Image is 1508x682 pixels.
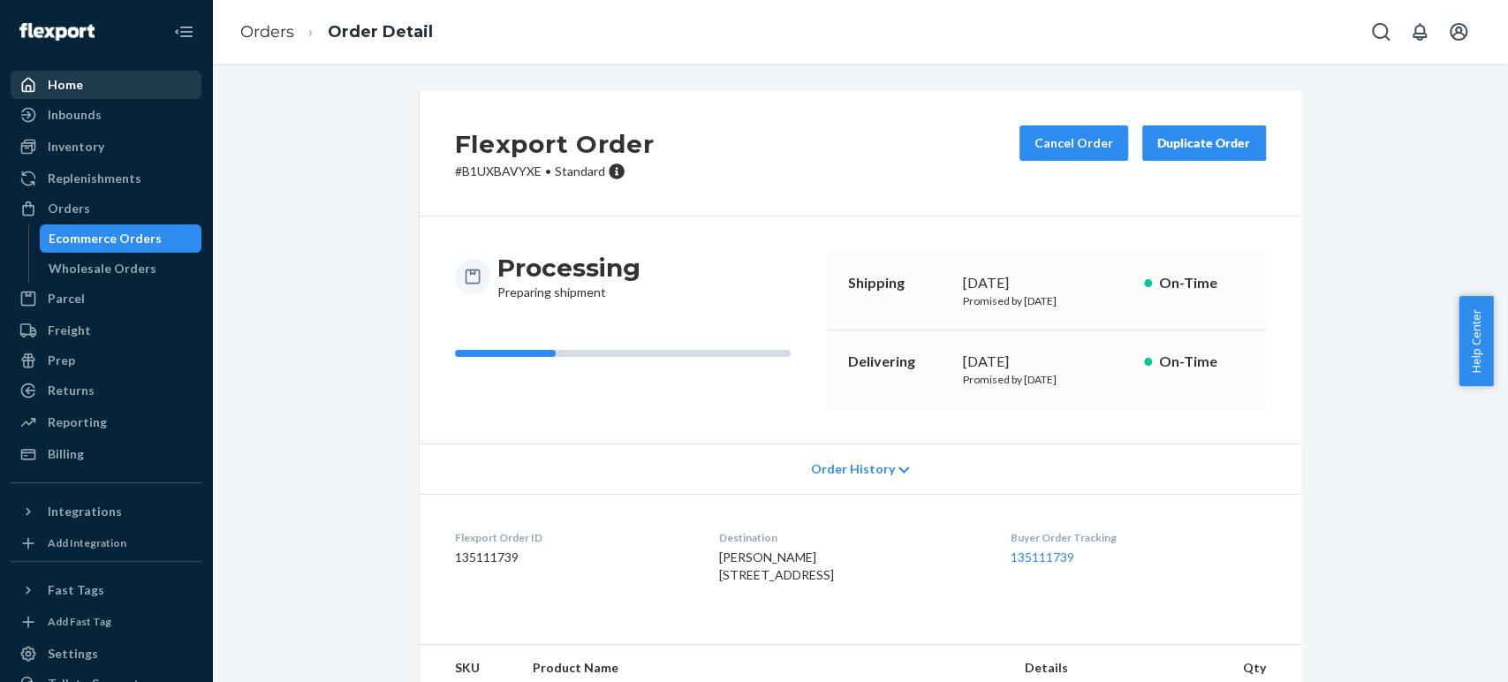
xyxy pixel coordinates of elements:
dt: Flexport Order ID [455,530,691,545]
dt: Destination [719,530,982,545]
a: Orders [240,22,294,42]
div: Add Fast Tag [48,614,111,629]
div: Duplicate Order [1157,134,1251,152]
a: Order Detail [328,22,433,42]
ol: breadcrumbs [226,6,447,58]
a: Add Integration [11,533,201,554]
div: Parcel [48,290,85,307]
a: Add Fast Tag [11,611,201,633]
p: On-Time [1159,352,1245,372]
p: Promised by [DATE] [963,372,1130,387]
a: Replenishments [11,164,201,193]
div: Inbounds [48,106,102,124]
p: Delivering [848,352,949,372]
img: Flexport logo [19,23,95,41]
div: Reporting [48,413,107,431]
p: Shipping [848,273,949,293]
button: Open Search Box [1363,14,1398,49]
div: Orders [48,200,90,217]
div: Add Integration [48,535,126,550]
button: Close Navigation [166,14,201,49]
button: Open notifications [1402,14,1437,49]
a: Billing [11,440,201,468]
a: Prep [11,346,201,375]
div: Fast Tags [48,581,104,599]
p: Promised by [DATE] [963,293,1130,308]
div: Returns [48,382,95,399]
div: Ecommerce Orders [49,230,162,247]
button: Cancel Order [1019,125,1128,161]
button: Integrations [11,497,201,526]
a: Reporting [11,408,201,436]
div: Replenishments [48,170,141,187]
p: On-Time [1159,273,1245,293]
p: # B1UXBAVYXE [455,163,655,180]
div: Billing [48,445,84,463]
button: Help Center [1459,296,1493,386]
h3: Processing [497,252,640,284]
button: Open account menu [1441,14,1476,49]
span: [PERSON_NAME] [STREET_ADDRESS] [719,549,834,582]
a: Wholesale Orders [40,254,202,283]
div: Inventory [48,138,104,155]
div: Integrations [48,503,122,520]
a: Freight [11,316,201,345]
h2: Flexport Order [455,125,655,163]
button: Fast Tags [11,576,201,604]
a: Inventory [11,133,201,161]
div: Wholesale Orders [49,260,156,277]
div: Prep [48,352,75,369]
a: Orders [11,194,201,223]
a: Parcel [11,284,201,313]
a: Returns [11,376,201,405]
span: Order History [810,460,894,478]
button: Duplicate Order [1142,125,1266,161]
div: Preparing shipment [497,252,640,301]
div: Freight [48,322,91,339]
dt: Buyer Order Tracking [1011,530,1265,545]
div: Settings [48,645,98,663]
a: Home [11,71,201,99]
dd: 135111739 [455,549,691,566]
a: Inbounds [11,101,201,129]
a: 135111739 [1011,549,1074,565]
div: [DATE] [963,352,1130,372]
div: Home [48,76,83,94]
a: Ecommerce Orders [40,224,202,253]
a: Settings [11,640,201,668]
span: Standard [555,163,605,178]
div: [DATE] [963,273,1130,293]
span: • [545,163,551,178]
